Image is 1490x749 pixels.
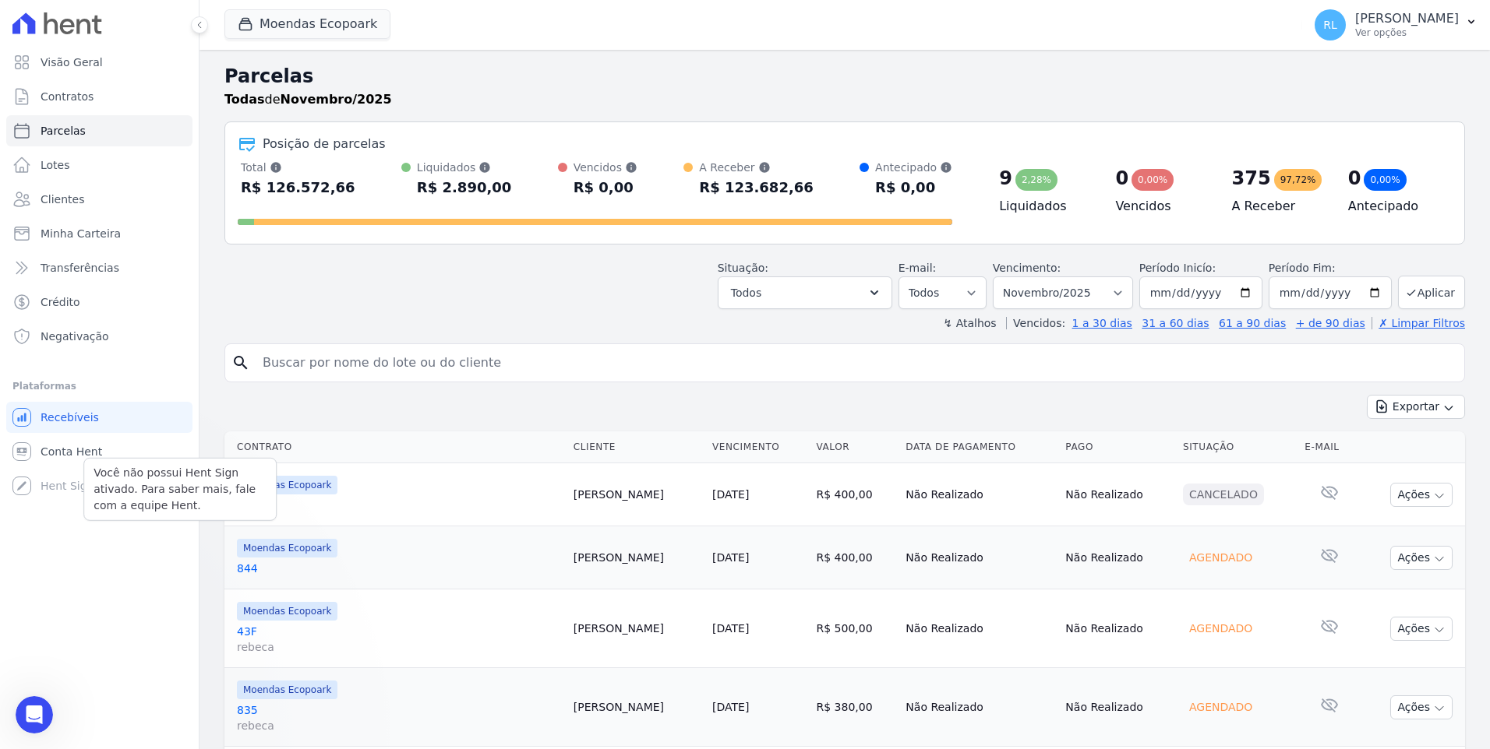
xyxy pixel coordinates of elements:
[56,224,299,304] div: a questao nao é nem tanto as planilhas nao, a questão e vc puxar na aba do sistema e consta o que...
[1323,19,1337,30] span: RL
[44,9,69,33] img: Profile image for Adriane
[993,262,1061,274] label: Vencimento:
[244,6,274,36] button: Início
[6,218,192,249] a: Minha Carteira
[1398,276,1465,309] button: Aplicar
[574,175,637,200] div: R$ 0,00
[41,157,70,173] span: Lotes
[1059,526,1177,589] td: Não Realizado
[810,431,900,463] th: Valor
[1132,169,1174,191] div: 0,00%
[1232,166,1271,191] div: 375
[224,9,390,39] button: Moendas Ecopoark
[12,224,299,316] div: Rogerio diz…
[6,402,192,433] a: Recebíveis
[237,602,337,621] span: Moendas Ecopoark
[1348,197,1439,216] h4: Antecipado
[12,174,299,224] div: Rogerio diz…
[237,624,561,655] a: 43Frebeca
[1183,484,1264,505] div: Cancelado
[16,696,53,733] iframe: Intercom live chat
[12,377,186,396] div: Plataformas
[94,465,267,514] p: Você não possui Hent Sign ativado. Para saber mais, fale com a equipe Hent.
[281,92,392,107] strong: Novembro/2025
[712,622,749,635] a: [DATE]
[899,526,1059,589] td: Não Realizado
[10,6,40,36] button: go back
[6,115,192,146] a: Parcelas
[899,463,1059,526] td: Não Realizado
[810,589,900,668] td: R$ 500,00
[899,668,1059,747] td: Não Realizado
[1059,463,1177,526] td: Não Realizado
[263,135,386,153] div: Posição de parcelas
[76,8,123,19] h1: Adriane
[6,436,192,467] a: Conta Hent
[999,166,1012,191] div: 9
[13,477,298,504] textarea: Envie uma mensagem...
[567,526,706,589] td: [PERSON_NAME]
[237,476,337,494] span: Moendas Ecopoark
[899,431,1059,463] th: Data de Pagamento
[1390,483,1453,507] button: Ações
[76,19,213,35] p: Ativo(a) nos últimos 15min
[1364,169,1406,191] div: 0,00%
[25,24,243,131] div: [PERSON_NAME], compreendo, mas essa é uma funcionalidade padrão e não conseguimos "personalizar"....
[706,431,810,463] th: Vencimento
[567,463,706,526] td: [PERSON_NAME]
[1390,617,1453,641] button: Ações
[899,262,937,274] label: E-mail:
[810,463,900,526] td: R$ 400,00
[1015,169,1057,191] div: 2,28%
[943,317,996,329] label: ↯ Atalhos
[231,353,250,372] i: search
[25,352,243,367] div: Natan, bom dia!
[41,192,84,207] span: Clientes
[567,668,706,747] td: [PERSON_NAME]
[1183,696,1259,718] div: Agendado
[1372,317,1465,329] a: ✗ Limpar Filtros
[56,174,299,223] div: e [PERSON_NAME] tem um jeito de tentarmos conversar com pessoal ?
[237,639,561,655] span: rebeca
[699,160,814,175] div: A Receber
[718,262,768,274] label: Situação:
[237,718,561,733] span: rebeca
[1059,589,1177,668] td: Não Realizado
[417,175,511,200] div: R$ 2.890,00
[237,702,561,733] a: 835rebeca
[1139,262,1216,274] label: Período Inicío:
[237,680,337,699] span: Moendas Ecopoark
[41,444,102,459] span: Conta Hent
[1355,11,1459,26] p: [PERSON_NAME]
[253,347,1458,378] input: Buscar por nome do lote ou do cliente
[899,589,1059,668] td: Não Realizado
[41,329,109,344] span: Negativação
[69,183,287,213] div: e [PERSON_NAME] tem um jeito de tentarmos conversar com pessoal ?
[1142,317,1209,329] a: 31 a 60 dias
[241,160,355,175] div: Total
[712,701,749,713] a: [DATE]
[875,175,952,200] div: R$ 0,00
[224,90,392,109] p: de
[875,160,952,175] div: Antecipado
[1298,431,1360,463] th: E-mail
[567,589,706,668] td: [PERSON_NAME]
[567,431,706,463] th: Cliente
[49,510,62,522] button: Selecionador de Emoji
[224,62,1465,90] h2: Parcelas
[6,149,192,181] a: Lotes
[237,498,561,513] a: 844
[718,276,892,309] button: Todos
[1183,547,1259,568] div: Agendado
[1219,317,1286,329] a: 61 a 90 dias
[24,510,37,522] button: Upload do anexo
[241,175,355,200] div: R$ 126.572,66
[74,510,87,522] button: Selecionador de GIF
[224,92,265,107] strong: Todas
[1390,695,1453,719] button: Ações
[731,283,761,302] span: Todos
[6,252,192,283] a: Transferências
[12,15,256,140] div: [PERSON_NAME], compreendo, mas essa é uma funcionalidade padrão e não conseguimos "personalizar"....
[41,89,94,104] span: Contratos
